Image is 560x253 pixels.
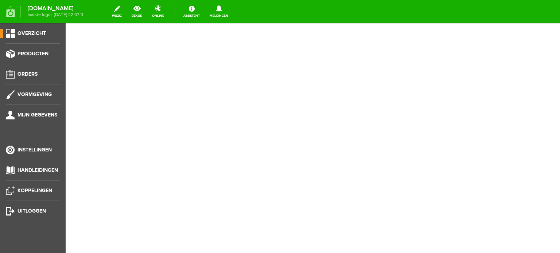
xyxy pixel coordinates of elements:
span: Uitloggen [17,208,46,214]
strong: [DOMAIN_NAME] [28,7,83,11]
a: Assistent [179,4,204,20]
a: Meldingen [205,4,233,20]
span: Handleidingen [17,167,58,173]
span: Mijn gegevens [17,112,57,118]
span: Overzicht [17,30,46,36]
a: bekijk [127,4,147,20]
span: Koppelingen [17,187,52,194]
a: online [148,4,168,20]
span: Orders [17,71,38,77]
a: wijzig [108,4,126,20]
span: Producten [17,51,48,57]
span: Instellingen [17,147,52,153]
span: Vormgeving [17,91,52,98]
span: laatste login: [DATE] 22:07:11 [28,13,83,17]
